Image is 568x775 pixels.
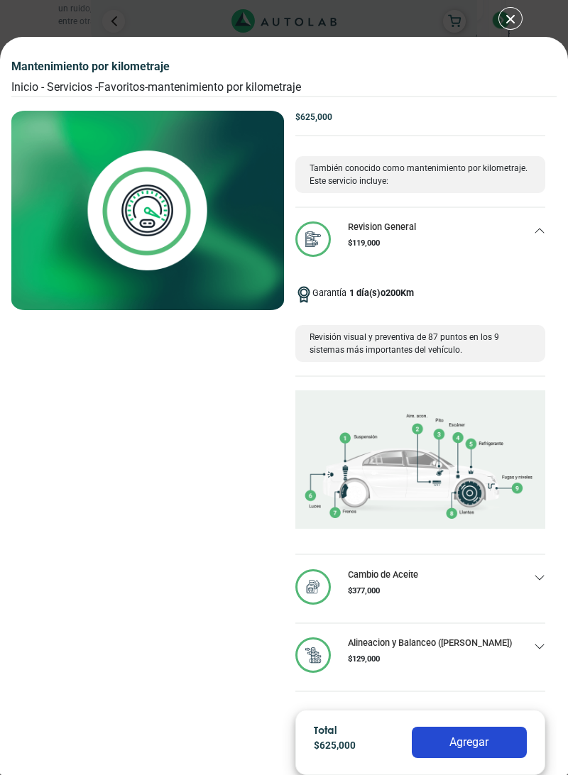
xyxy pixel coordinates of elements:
[312,286,414,311] span: Garantía
[348,569,418,580] h3: Cambio de Aceite
[348,586,418,598] p: $ 377,000
[11,60,301,73] h3: Mantenimiento por Kilometraje
[310,162,531,187] p: También conocido como mantenimiento por kilometraje. Este servicio incluye:
[348,238,416,250] p: $ 119,000
[348,654,512,666] p: $ 129,000
[412,727,528,758] button: Agregar
[295,637,331,673] img: alineacion_y_balanceo-v3.svg
[314,738,390,752] p: $ 625,000
[349,286,414,299] p: 1 día(s) o 200 Km
[295,221,331,257] img: revision_general-v3.svg
[348,221,416,232] h3: Revision General
[295,111,545,123] p: $ 625,000
[148,80,301,94] font: Mantenimiento por Kilometraje
[310,331,531,356] p: Revisión visual y preventiva de 87 puntos en los 9 sistemas más importantes del vehículo.
[314,724,337,736] span: Total
[348,637,512,648] h3: Alineacion y Balanceo ([PERSON_NAME])
[11,79,301,96] div: Inicio - Servicios - Favoritos -
[295,569,331,605] img: cambio_de_aceite-v3.svg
